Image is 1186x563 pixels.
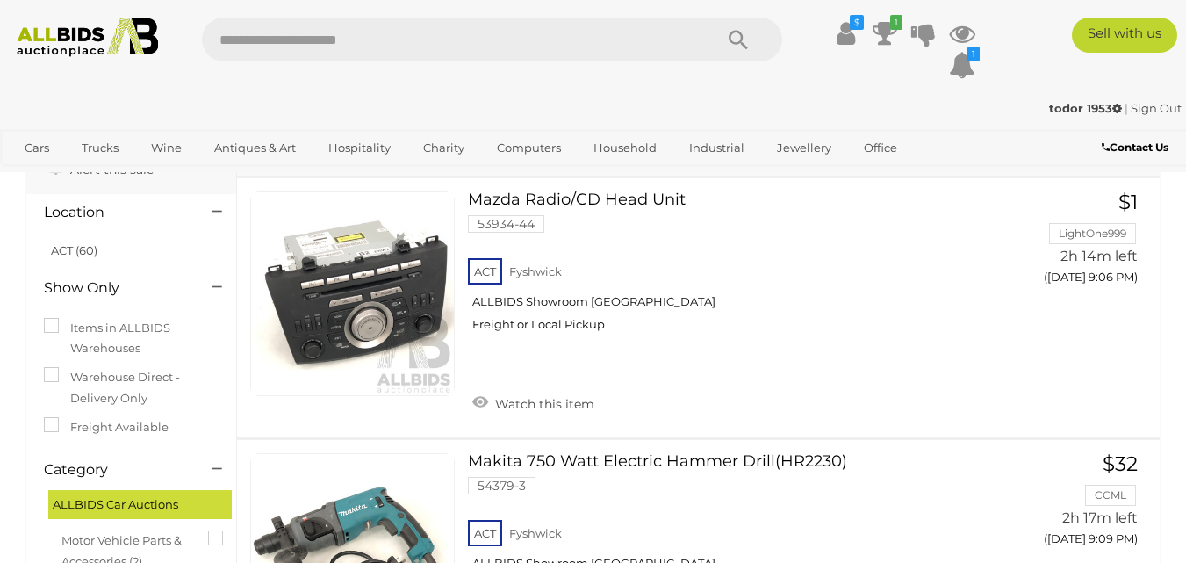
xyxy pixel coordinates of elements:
[412,134,476,162] a: Charity
[203,134,307,162] a: Antiques & Art
[13,134,61,162] a: Cars
[852,134,909,162] a: Office
[51,243,97,257] a: ACT (60)
[44,462,185,478] h4: Category
[468,389,599,415] a: Watch this item
[70,134,130,162] a: Trucks
[491,396,594,412] span: Watch this item
[1125,101,1128,115] span: |
[1103,451,1138,476] span: $32
[582,134,668,162] a: Household
[949,49,975,81] a: 1
[1072,18,1177,53] a: Sell with us
[44,417,169,437] label: Freight Available
[44,280,185,296] h4: Show Only
[140,134,193,162] a: Wine
[317,134,402,162] a: Hospitality
[1118,190,1138,214] span: $1
[1049,101,1122,115] strong: todor 1953
[1019,191,1142,294] a: $1 LightOne999 2h 14m left ([DATE] 9:06 PM)
[872,18,898,49] a: 1
[1019,453,1142,556] a: $32 CCML 2h 17m left ([DATE] 9:09 PM)
[44,205,185,220] h4: Location
[1102,141,1168,154] b: Contact Us
[833,18,859,49] a: $
[44,318,219,359] label: Items in ALLBIDS Warehouses
[48,490,232,519] div: ALLBIDS Car Auctions
[481,191,993,345] a: Mazda Radio/CD Head Unit 53934-44 ACT Fyshwick ALLBIDS Showroom [GEOGRAPHIC_DATA] Freight or Loca...
[1131,101,1182,115] a: Sign Out
[82,162,229,191] a: [GEOGRAPHIC_DATA]
[9,18,167,57] img: Allbids.com.au
[1102,138,1173,157] a: Contact Us
[44,155,158,181] a: Alert this sale
[44,367,219,408] label: Warehouse Direct - Delivery Only
[1049,101,1125,115] a: todor 1953
[13,162,72,191] a: Sports
[694,18,782,61] button: Search
[967,47,980,61] i: 1
[890,15,902,30] i: 1
[485,134,572,162] a: Computers
[678,134,756,162] a: Industrial
[766,134,843,162] a: Jewellery
[850,15,864,30] i: $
